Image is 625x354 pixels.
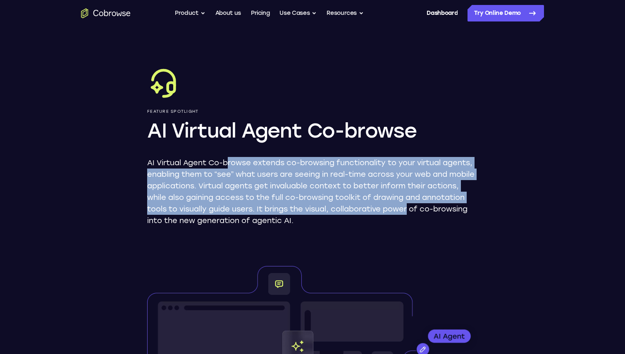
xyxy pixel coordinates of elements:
button: Use Cases [279,5,317,21]
h1: AI Virtual Agent Co-browse [147,117,478,144]
p: Feature Spotlight [147,109,478,114]
img: AI Virtual Agent Co-browse [147,66,180,99]
a: About us [215,5,241,21]
a: Try Online Demo [468,5,544,21]
button: Resources [327,5,364,21]
a: Dashboard [427,5,458,21]
p: AI Virtual Agent Co-browse extends co-browsing functionality to your virtual agents, enabling the... [147,157,478,226]
a: Go to the home page [81,8,131,18]
a: Pricing [251,5,270,21]
button: Product [175,5,205,21]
